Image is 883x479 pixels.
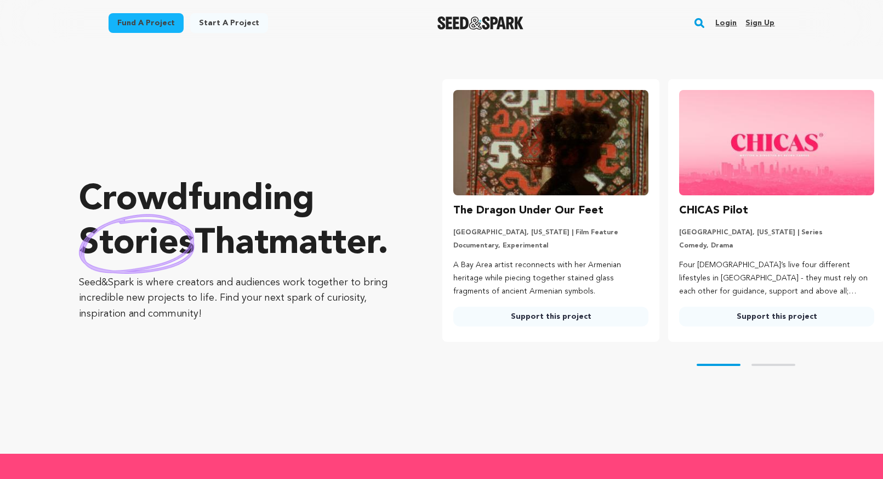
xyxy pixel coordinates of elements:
h3: CHICAS Pilot [679,202,748,219]
p: [GEOGRAPHIC_DATA], [US_STATE] | Series [679,228,874,237]
a: Sign up [745,14,774,32]
img: hand sketched image [79,214,195,274]
p: Comedy, Drama [679,241,874,250]
p: [GEOGRAPHIC_DATA], [US_STATE] | Film Feature [453,228,648,237]
h3: The Dragon Under Our Feet [453,202,603,219]
p: Four [DEMOGRAPHIC_DATA]’s live four different lifestyles in [GEOGRAPHIC_DATA] - they must rely on... [679,259,874,298]
p: Crowdfunding that . [79,178,398,266]
a: Support this project [453,307,648,326]
a: Seed&Spark Homepage [437,16,523,30]
img: Seed&Spark Logo Dark Mode [437,16,523,30]
img: CHICAS Pilot image [679,90,874,195]
a: Support this project [679,307,874,326]
a: Start a project [190,13,268,33]
a: Login [715,14,737,32]
p: Documentary, Experimental [453,241,648,250]
img: The Dragon Under Our Feet image [453,90,648,195]
p: A Bay Area artist reconnects with her Armenian heritage while piecing together stained glass frag... [453,259,648,298]
span: matter [269,227,378,262]
p: Seed&Spark is where creators and audiences work together to bring incredible new projects to life... [79,275,398,322]
a: Fund a project [109,13,184,33]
